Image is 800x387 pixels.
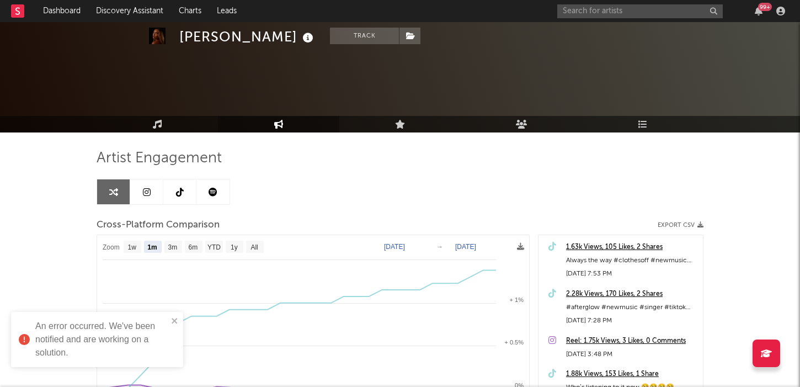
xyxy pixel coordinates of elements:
text: + 0.5% [504,339,524,346]
button: Export CSV [658,222,703,229]
a: 1.88k Views, 153 Likes, 1 Share [566,368,697,381]
a: 2.28k Views, 170 Likes, 2 Shares [566,288,697,301]
text: 1y [231,243,238,251]
div: Always the way #clothesoff #newmusic #artist #song #tiktok [566,254,697,267]
span: Cross-Platform Comparison [97,219,220,232]
div: [DATE] 7:28 PM [566,314,697,327]
input: Search for artists [557,4,723,18]
text: → [436,243,443,251]
text: 6m [189,243,198,251]
a: Reel: 1.75k Views, 3 Likes, 0 Comments [566,335,697,348]
text: [DATE] [384,243,405,251]
div: #afterglow #newmusic #singer #tiktok #viral [566,301,697,314]
div: [DATE] 3:48 PM [566,348,697,361]
button: Track [330,28,399,44]
text: 1m [147,243,157,251]
text: [DATE] [455,243,476,251]
text: All [250,243,258,251]
a: 1.63k Views, 105 Likes, 2 Shares [566,241,697,254]
text: + 1% [510,296,524,303]
div: 99 + [758,3,772,11]
button: 99+ [755,7,762,15]
div: [PERSON_NAME] [179,28,316,46]
text: YTD [207,243,221,251]
div: An error occurred. We've been notified and are working on a solution. [35,320,168,359]
text: 1w [128,243,137,251]
text: Zoom [103,243,120,251]
button: close [171,316,179,327]
text: 3m [168,243,178,251]
div: [DATE] 7:53 PM [566,267,697,280]
span: Artist Engagement [97,152,222,165]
